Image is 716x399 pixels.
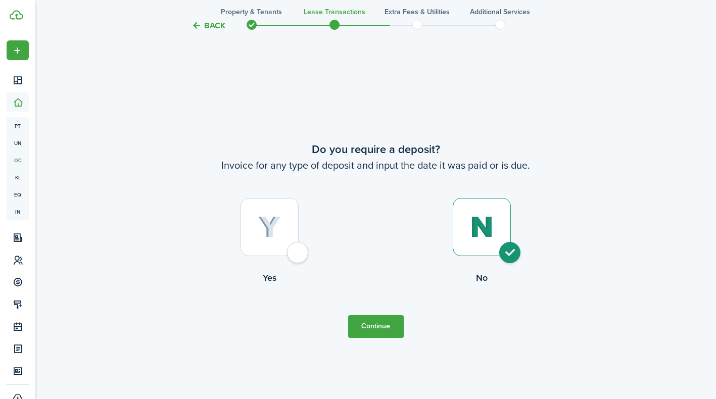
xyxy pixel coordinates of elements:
h3: Additional Services [470,7,530,17]
a: un [7,134,29,152]
control-radio-card-title: No [376,271,588,284]
a: kl [7,169,29,186]
wizard-step-header-description: Invoice for any type of deposit and input the date it was paid or is due. [164,158,588,173]
button: Continue [348,315,404,338]
control-radio-card-title: Yes [164,271,376,284]
a: eq [7,186,29,203]
a: pt [7,117,29,134]
h3: Extra fees & Utilities [385,7,450,17]
button: Open menu [7,40,29,60]
img: Yes [258,216,281,238]
button: Back [192,20,225,31]
h3: Lease Transactions [304,7,365,17]
img: No (selected) [470,216,494,238]
img: TenantCloud [10,10,23,20]
a: in [7,203,29,220]
a: oc [7,152,29,169]
h3: Property & Tenants [221,7,282,17]
wizard-step-header-title: Do you require a deposit? [164,141,588,158]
